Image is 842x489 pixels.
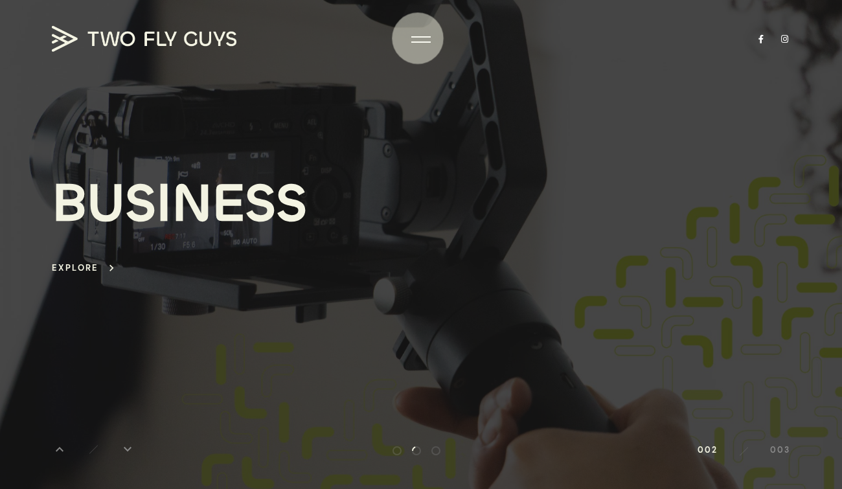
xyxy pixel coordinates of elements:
[412,446,421,455] div: Go to slide 2
[120,442,135,457] div: Next slide
[52,174,87,232] div: B
[276,174,307,232] div: S
[245,174,276,232] div: S
[52,260,118,275] a: Explore keyboard_arrow_right
[431,446,440,455] div: Go to slide 3
[52,442,67,457] div: Previous slide
[125,174,156,232] div: S
[156,174,172,232] div: I
[212,174,245,232] div: E
[120,442,135,457] i: keyboard_arrow_down
[52,26,246,52] a: TWO FLY GUYS MEDIA TWO FLY GUYS MEDIA
[52,26,236,52] img: TWO FLY GUYS MEDIA
[87,174,125,232] div: U
[105,262,118,275] div: keyboard_arrow_right
[52,260,98,275] div: Explore
[393,446,402,455] div: Go to slide 1
[172,174,212,232] div: N
[52,442,67,457] i: keyboard_arrow_up
[52,174,307,258] a: BUSINESS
